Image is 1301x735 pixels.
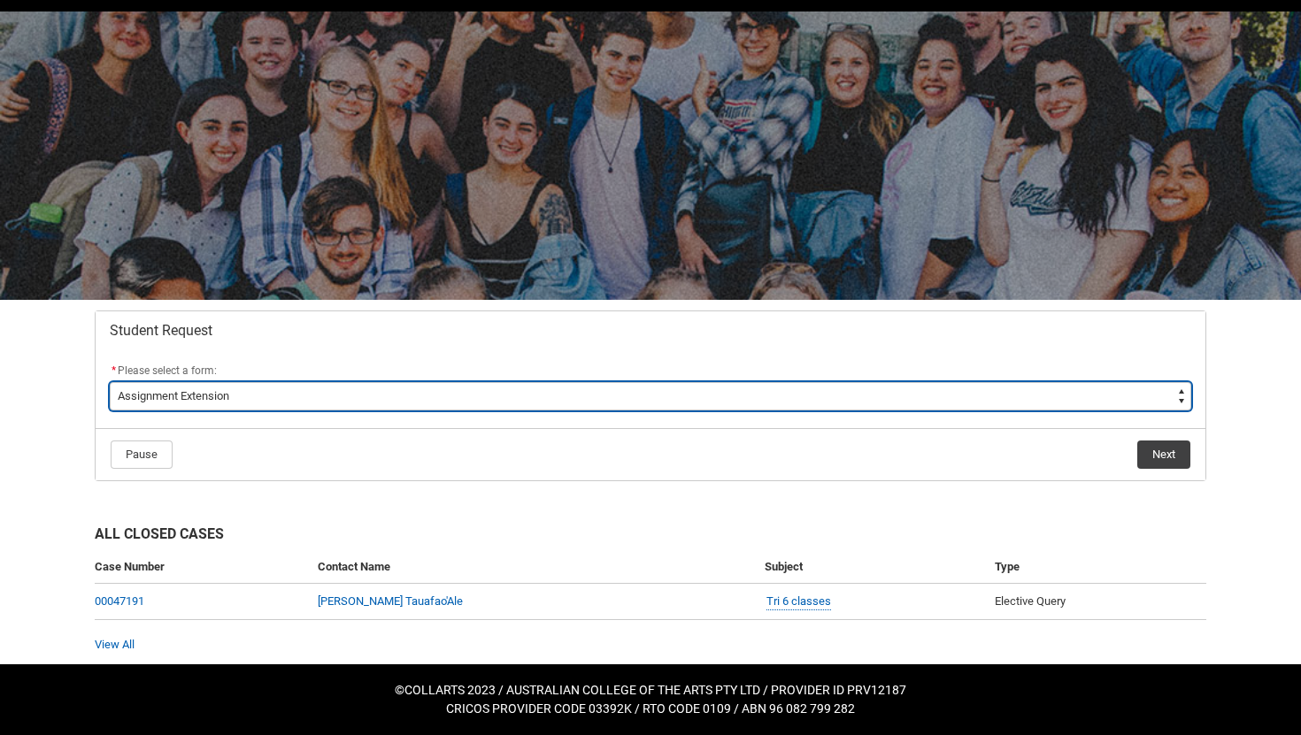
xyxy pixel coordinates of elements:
button: Pause [111,440,173,469]
th: Contact Name [311,551,758,584]
th: Case Number [95,551,311,584]
a: View All Cases [95,638,135,651]
a: [PERSON_NAME] Tauafao'Ale [318,594,463,608]
th: Type [988,551,1206,584]
article: Redu_Student_Request flow [95,310,1206,481]
a: 00047191 [95,594,144,608]
abbr: required [112,364,116,377]
button: Next [1137,440,1190,469]
h2: All Closed Cases [95,524,1206,551]
span: Please select a form: [118,364,217,377]
th: Subject [758,551,989,584]
a: Tri 6 classes [766,593,831,611]
span: Student Request [110,322,212,340]
span: Elective Query [995,594,1066,608]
